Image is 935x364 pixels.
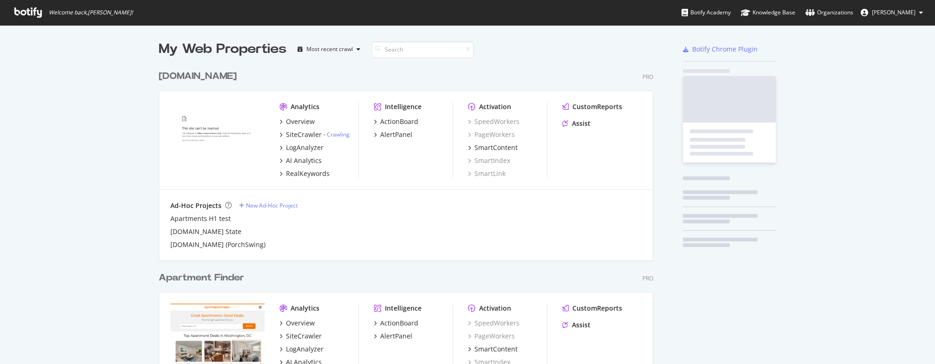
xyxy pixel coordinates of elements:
a: Overview [279,117,315,126]
div: Overview [286,117,315,126]
div: Botify Chrome Plugin [692,45,758,54]
div: [DOMAIN_NAME] [159,70,237,83]
div: New Ad-Hoc Project [246,201,298,209]
a: AlertPanel [374,331,412,341]
div: SmartContent [474,143,518,152]
div: AI Analytics [286,156,322,165]
a: CustomReports [562,102,622,111]
a: ActionBoard [374,117,418,126]
a: SmartContent [468,344,518,354]
a: Apartments H1 test [170,214,231,223]
div: Analytics [291,304,319,313]
div: SiteCrawler [286,130,322,139]
a: Botify Chrome Plugin [683,45,758,54]
div: Pro [643,73,653,81]
div: LogAnalyzer [286,344,324,354]
a: CustomReports [562,304,622,313]
a: SpeedWorkers [468,117,519,126]
a: SiteCrawler- Crawling [279,130,350,139]
a: PageWorkers [468,331,515,341]
div: Activation [479,304,511,313]
div: Botify Academy [682,8,731,17]
a: Assist [562,320,591,330]
span: Phil Mastroianni [872,8,916,16]
div: - [324,130,350,138]
div: Pro [643,274,653,282]
div: SmartContent [474,344,518,354]
div: Most recent crawl [306,46,353,52]
img: www.homes.com [170,102,265,177]
div: ActionBoard [380,117,418,126]
a: SmartContent [468,143,518,152]
div: My Web Properties [159,40,286,58]
div: Assist [572,320,591,330]
div: Knowledge Base [741,8,795,17]
a: SmartIndex [468,156,510,165]
a: Assist [562,119,591,128]
div: Activation [479,102,511,111]
a: ActionBoard [374,318,418,328]
a: [DOMAIN_NAME] [159,70,240,83]
div: CustomReports [572,102,622,111]
div: Overview [286,318,315,328]
div: Apartment Finder [159,271,244,285]
span: Welcome back, [PERSON_NAME] ! [49,9,133,16]
div: AlertPanel [380,130,412,139]
button: Most recent crawl [294,42,364,57]
div: AlertPanel [380,331,412,341]
div: Organizations [805,8,853,17]
div: LogAnalyzer [286,143,324,152]
a: LogAnalyzer [279,143,324,152]
a: [DOMAIN_NAME] (PorchSwing) [170,240,266,249]
div: SiteCrawler [286,331,322,341]
a: [DOMAIN_NAME] State [170,227,241,236]
input: Search [371,41,474,58]
div: RealKeywords [286,169,330,178]
div: ActionBoard [380,318,418,328]
a: RealKeywords [279,169,330,178]
a: Overview [279,318,315,328]
a: Apartment Finder [159,271,248,285]
div: CustomReports [572,304,622,313]
div: Assist [572,119,591,128]
button: [PERSON_NAME] [853,5,930,20]
a: New Ad-Hoc Project [239,201,298,209]
a: AlertPanel [374,130,412,139]
a: PageWorkers [468,130,515,139]
a: SiteCrawler [279,331,322,341]
a: SpeedWorkers [468,318,519,328]
div: Ad-Hoc Projects [170,201,221,210]
a: LogAnalyzer [279,344,324,354]
a: Crawling [327,130,350,138]
a: SmartLink [468,169,506,178]
div: Intelligence [385,304,422,313]
div: Intelligence [385,102,422,111]
div: Analytics [291,102,319,111]
a: AI Analytics [279,156,322,165]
